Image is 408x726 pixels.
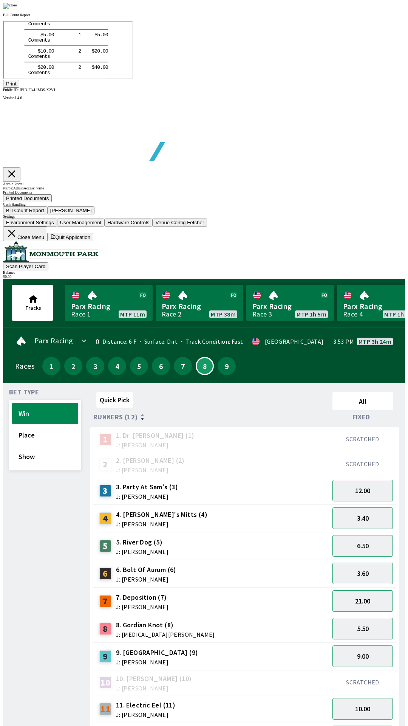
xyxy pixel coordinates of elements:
[25,304,41,311] span: Tracks
[99,623,111,635] div: 8
[136,338,178,345] span: Surface: Dirt
[352,414,370,420] span: Fixed
[156,285,243,321] a: Parx RacingRace 2MTP 38m
[42,43,45,49] tspan: .
[65,285,153,321] a: Parx RacingRace 1MTP 11m
[196,357,214,375] button: 8
[162,311,181,317] div: Race 2
[36,48,39,54] tspan: e
[96,27,99,33] tspan: .
[357,652,369,661] span: 9.00
[99,703,111,715] div: 11
[43,33,46,38] tspan: s
[102,27,105,33] tspan: 0
[20,88,55,92] span: IEID-FI4J-IM3S-X2VJ
[154,363,168,369] span: 6
[116,510,207,520] span: 4. [PERSON_NAME]'s Mitts (4)
[357,624,369,633] span: 5.50
[102,43,105,49] tspan: 0
[37,43,40,49] tspan: 2
[343,311,363,317] div: Race 4
[30,48,33,54] tspan: m
[162,301,237,311] span: Parx Racing
[332,535,393,557] button: 6.50
[3,206,47,214] button: Bill Count Report
[99,458,111,470] div: 2
[265,338,324,344] div: [GEOGRAPHIC_DATA]
[132,363,146,369] span: 5
[332,698,393,720] button: 10.00
[359,338,391,344] span: MTP 3h 24m
[102,338,136,345] span: Distance: 6 F
[99,512,111,524] div: 4
[12,403,78,424] button: Win
[20,100,237,180] img: global tote logo
[25,48,28,54] tspan: C
[329,413,396,421] div: Fixed
[99,27,102,33] tspan: 0
[88,363,102,369] span: 3
[99,485,111,497] div: 3
[34,338,73,344] span: Parx Racing
[152,357,170,375] button: 6
[42,357,60,375] button: 1
[99,650,111,662] div: 9
[332,618,393,639] button: 5.50
[43,48,46,54] tspan: s
[99,43,102,49] tspan: 0
[66,363,80,369] span: 2
[3,190,405,194] div: Printed Documents
[252,301,328,311] span: Parx Racing
[116,674,192,684] span: 10. [PERSON_NAME] (10)
[27,48,30,54] tspan: o
[39,43,42,49] tspan: 0
[19,409,72,418] span: Win
[110,363,124,369] span: 4
[355,597,370,605] span: 21.00
[99,595,111,607] div: 7
[15,363,34,369] div: Races
[96,392,133,408] button: Quick Pick
[116,620,215,630] span: 8. Gordian Knot (8)
[93,414,138,420] span: Runners (12)
[19,452,72,461] span: Show
[116,659,198,665] span: J: [PERSON_NAME]
[45,27,48,33] tspan: 0
[116,685,192,691] span: J: [PERSON_NAME]
[336,397,389,406] span: All
[116,431,195,441] span: 1. Dr. [PERSON_NAME] (1)
[332,678,393,686] div: SCRATCHED
[71,311,91,317] div: Race 1
[93,338,99,344] div: 0
[99,568,111,580] div: 6
[19,431,72,439] span: Place
[91,27,94,33] tspan: 2
[252,311,272,317] div: Race 3
[100,396,130,404] span: Quick Pick
[34,43,37,49] tspan: $
[116,549,168,555] span: J: [PERSON_NAME]
[332,392,393,410] button: All
[178,338,243,345] span: Track Condition: Fast
[332,563,393,584] button: 3.60
[37,27,40,33] tspan: 1
[332,480,393,501] button: 12.00
[174,357,192,375] button: 7
[96,43,99,49] tspan: .
[91,43,94,49] tspan: 4
[246,285,334,321] a: Parx RacingRace 3MTP 1h 5m
[130,357,148,375] button: 5
[3,202,405,206] div: Cash Handling
[88,43,91,49] tspan: $
[38,48,41,54] tspan: n
[3,80,19,88] button: Print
